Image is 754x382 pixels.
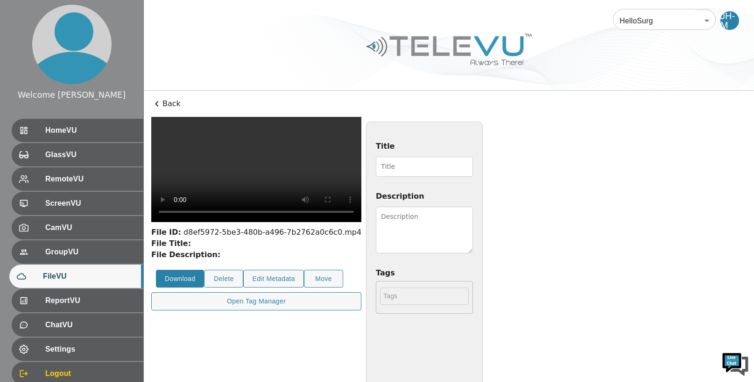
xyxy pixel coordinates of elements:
[204,270,243,288] button: Delete
[613,7,716,34] div: HelloSurg
[243,270,304,288] button: Edit Metadata
[720,11,739,30] div: JH-M
[151,228,181,237] strong: File ID:
[151,250,220,259] strong: File Description:
[45,368,136,379] span: Logout
[18,89,126,101] div: Welcome [PERSON_NAME]
[721,349,749,377] img: Chat Widget
[45,198,136,209] span: ScreenVU
[54,118,129,212] span: We're online!
[9,265,143,288] div: FileVU
[45,344,136,355] span: Settings
[12,192,143,215] div: ScreenVU
[43,271,136,282] span: FileVU
[304,270,343,288] button: Move
[376,157,473,177] input: Title
[151,239,191,248] strong: File Title:
[12,313,143,337] div: ChatVU
[12,338,143,361] div: Settings
[153,5,176,27] div: Minimize live chat window
[12,216,143,239] div: CamVU
[32,5,112,84] img: profile.png
[45,222,136,233] span: CamVU
[45,173,136,185] span: RemoteVU
[12,167,143,191] div: RemoteVU
[151,227,361,238] div: d8ef5972-5be3-480b-a496-7b2762a0c6c0.mp4
[12,119,143,142] div: HomeVU
[49,49,157,61] div: Chat with us now
[45,125,136,136] span: HomeVU
[156,270,204,288] button: Download
[151,98,747,109] p: Back
[151,292,361,310] button: Open Tag Manager
[45,149,136,160] span: GlassVU
[5,255,178,288] textarea: Type your message and hit 'Enter'
[45,246,136,258] span: GroupVU
[16,43,39,67] img: d_736959983_company_1615157101543_736959983
[376,141,473,152] label: Title
[376,267,473,279] label: Tags
[12,289,143,312] div: ReportVU
[365,30,533,69] img: Logo
[12,143,143,166] div: GlassVU
[12,240,143,264] div: GroupVU
[380,288,469,305] input: Tags
[45,295,136,306] span: ReportVU
[45,319,136,331] span: ChatVU
[376,191,473,202] label: Description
